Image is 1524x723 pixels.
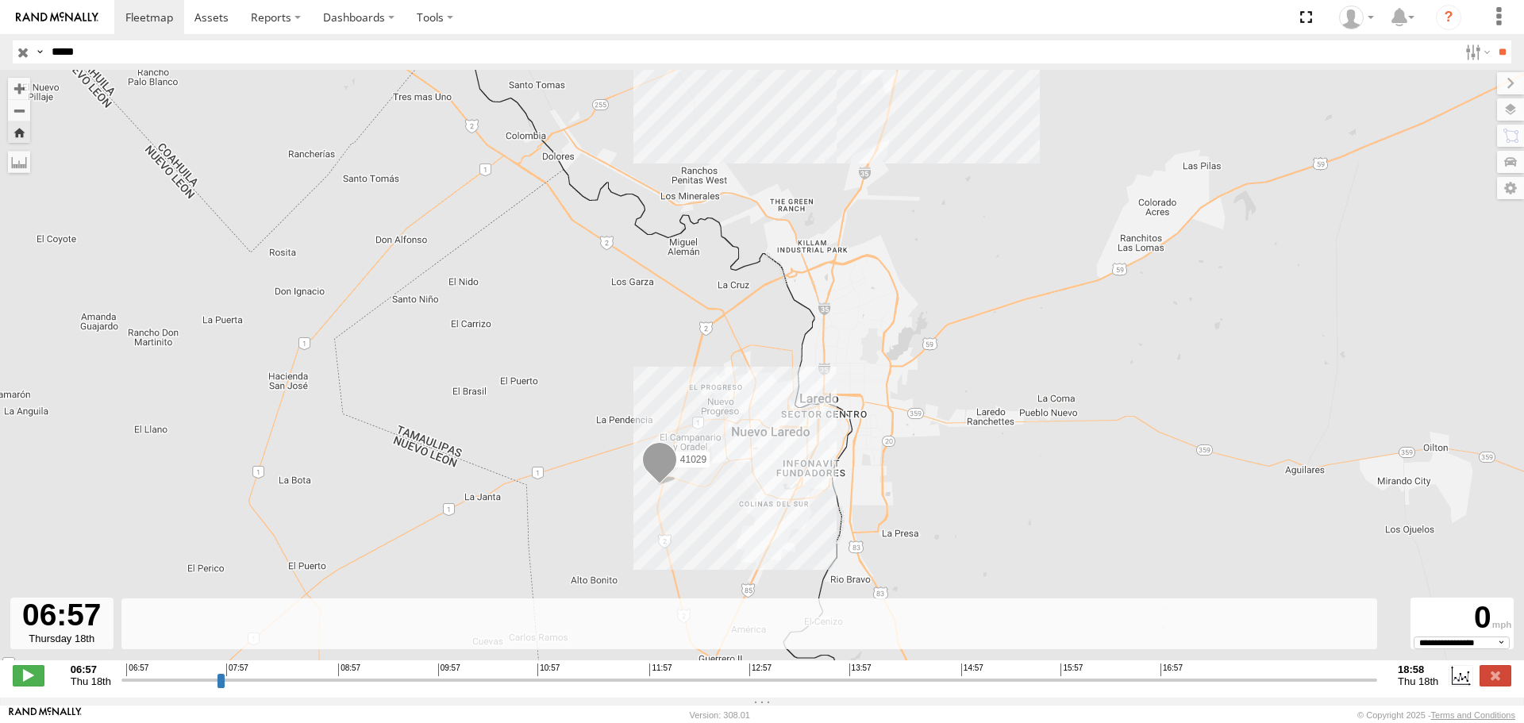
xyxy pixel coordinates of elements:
[749,663,772,676] span: 12:57
[849,663,872,676] span: 13:57
[537,663,560,676] span: 10:57
[8,78,30,99] button: Zoom in
[13,665,44,686] label: Play/Stop
[961,663,983,676] span: 14:57
[1357,710,1515,720] div: © Copyright 2025 -
[1398,663,1438,675] strong: 18:58
[71,663,111,675] strong: 06:57
[71,675,111,687] span: Thu 18th Sep 2025
[680,453,706,464] span: 41029
[1459,40,1493,63] label: Search Filter Options
[1497,177,1524,199] label: Map Settings
[9,707,82,723] a: Visit our Website
[649,663,672,676] span: 11:57
[1413,600,1511,636] div: 0
[8,151,30,173] label: Measure
[1398,675,1438,687] span: Thu 18th Sep 2025
[226,663,248,676] span: 07:57
[1480,665,1511,686] label: Close
[126,663,148,676] span: 06:57
[1333,6,1380,29] div: Caseta Laredo TX
[16,12,98,23] img: rand-logo.svg
[33,40,46,63] label: Search Query
[8,99,30,121] button: Zoom out
[438,663,460,676] span: 09:57
[1436,5,1461,30] i: ?
[1160,663,1183,676] span: 16:57
[690,710,750,720] div: Version: 308.01
[8,121,30,143] button: Zoom Home
[1431,710,1515,720] a: Terms and Conditions
[338,663,360,676] span: 08:57
[1060,663,1083,676] span: 15:57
